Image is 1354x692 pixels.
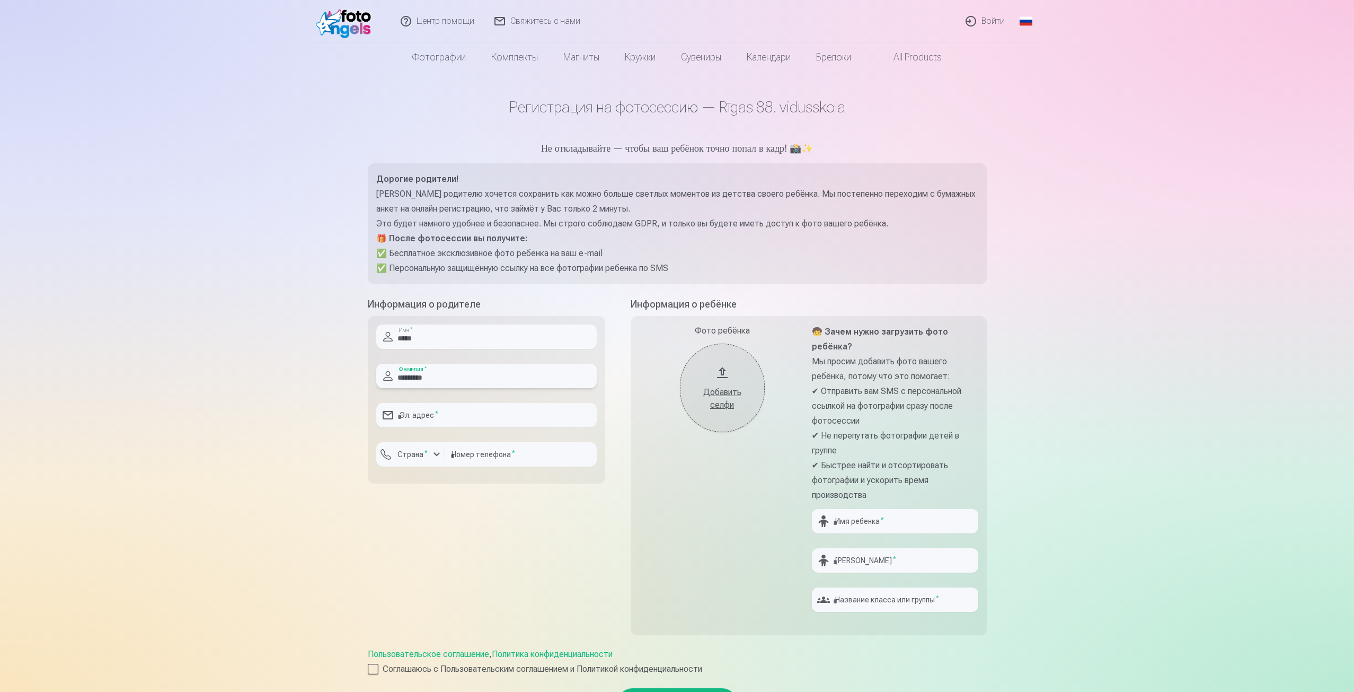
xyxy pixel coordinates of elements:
a: Кружки [612,42,668,72]
h5: Информация о родителе [368,297,605,312]
p: ✔ Отправить вам SMS с персональной ссылкой на фотографии сразу после фотосессии [812,384,978,428]
h5: Не откладывайте — чтобы ваш ребёнок точно попал в кадр! 📸✨ [368,142,987,157]
img: /fa1 [316,4,377,38]
p: ✔ Быстрее найти и отсортировать фотографии и ускорить время производства [812,458,978,503]
h5: Информация о ребёнке [631,297,987,312]
p: ✔ Не перепутать фотографии детей в группе [812,428,978,458]
strong: Дорогие родители! [376,174,458,184]
a: Магниты [551,42,612,72]
a: Политика конфиденциальности [492,649,613,659]
label: Страна [393,449,432,460]
p: ✅ Персональную защищённую ссылку на все фотографии ребенка по SMS [376,261,978,276]
a: All products [864,42,954,72]
p: ✅ Бесплатное эксклюзивное фото ребенка на ваш e-mail [376,246,978,261]
a: Фотографии [400,42,479,72]
p: [PERSON_NAME] родителю хочется сохранить как можно больше светлых моментов из детства своего ребё... [376,187,978,216]
a: Сувениры [668,42,734,72]
p: Это будет намного удобнее и безопаснее. Мы строго соблюдаем GDPR, и только вы будете иметь доступ... [376,216,978,231]
strong: 🧒 Зачем нужно загрузить фото ребёнка? [812,327,948,352]
a: Брелоки [803,42,864,72]
a: Пользовательское соглашение [368,649,489,659]
div: , [368,648,987,676]
p: Мы просим добавить фото вашего ребёнка, потому что это помогает: [812,354,978,384]
div: Добавить селфи [691,386,754,411]
a: Календари [734,42,803,72]
div: Фото ребёнка [639,325,806,337]
strong: 🎁 После фотосессии вы получите: [376,233,527,243]
button: Добавить селфи [680,344,765,432]
label: Соглашаюсь с Пользовательским соглашением и Политикой конфиденциальности [368,663,987,676]
a: Комплекты [479,42,551,72]
button: Страна* [376,442,445,467]
h1: Регистрация на фотосессию — Rīgas 88. vidusskola [368,98,987,117]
